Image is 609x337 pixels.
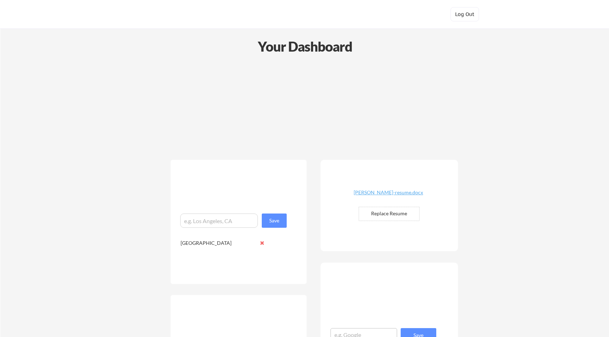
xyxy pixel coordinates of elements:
[451,7,479,21] button: Log Out
[1,36,609,57] div: Your Dashboard
[181,239,256,247] div: [GEOGRAPHIC_DATA]
[262,214,287,228] button: Save
[180,214,258,228] input: e.g. Los Angeles, CA
[346,190,431,201] a: [PERSON_NAME]-resume.docx
[346,190,431,195] div: [PERSON_NAME]-resume.docx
